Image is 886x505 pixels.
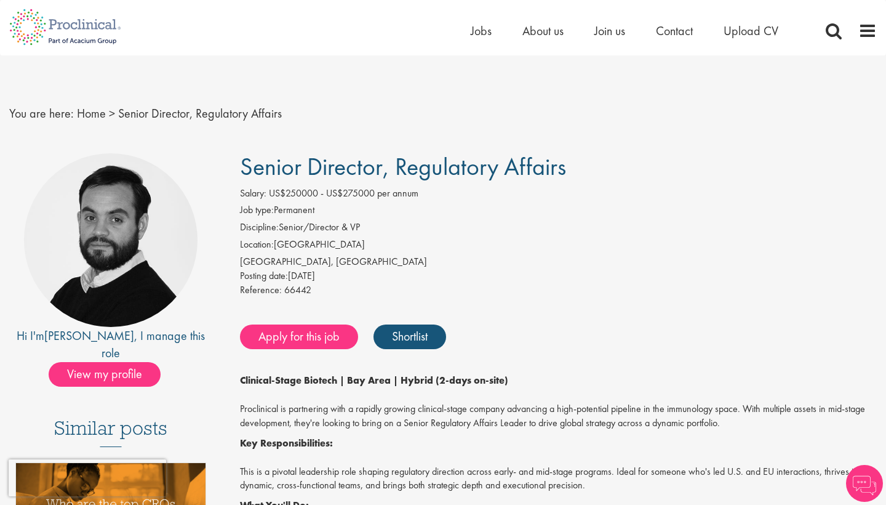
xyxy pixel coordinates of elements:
[594,23,625,39] a: Join us
[9,327,212,362] div: Hi I'm , I manage this role
[240,283,282,297] label: Reference:
[77,105,106,121] a: breadcrumb link
[240,220,279,235] label: Discipline:
[240,269,877,283] div: [DATE]
[724,23,778,39] a: Upload CV
[240,374,877,430] p: Proclinical is partnering with a rapidly growing clinical-stage company advancing a high-potentia...
[240,374,508,387] strong: Clinical-Stage Biotech | Bay Area | Hybrid (2-days on-site)
[49,365,173,381] a: View my profile
[284,283,311,296] span: 66442
[49,362,161,387] span: View my profile
[44,328,134,344] a: [PERSON_NAME]
[240,151,566,182] span: Senior Director, Regulatory Affairs
[240,437,877,493] p: This is a pivotal leadership role shaping regulatory direction across early- and mid-stage progra...
[522,23,564,39] a: About us
[9,459,166,496] iframe: reCAPTCHA
[373,325,446,349] a: Shortlist
[240,238,274,252] label: Location:
[9,105,74,121] span: You are here:
[471,23,492,39] a: Jobs
[109,105,115,121] span: >
[24,153,198,327] img: imeage of recruiter Nick Walker
[656,23,693,39] a: Contact
[240,203,877,220] li: Permanent
[240,187,266,201] label: Salary:
[54,418,167,447] h3: Similar posts
[240,220,877,238] li: Senior/Director & VP
[846,465,883,502] img: Chatbot
[240,255,877,269] div: [GEOGRAPHIC_DATA], [GEOGRAPHIC_DATA]
[269,187,418,200] span: US$250000 - US$275000 per annum
[240,437,333,450] strong: Key Responsibilities:
[240,269,288,282] span: Posting date:
[118,105,282,121] span: Senior Director, Regulatory Affairs
[240,325,358,349] a: Apply for this job
[240,238,877,255] li: [GEOGRAPHIC_DATA]
[240,203,274,217] label: Job type:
